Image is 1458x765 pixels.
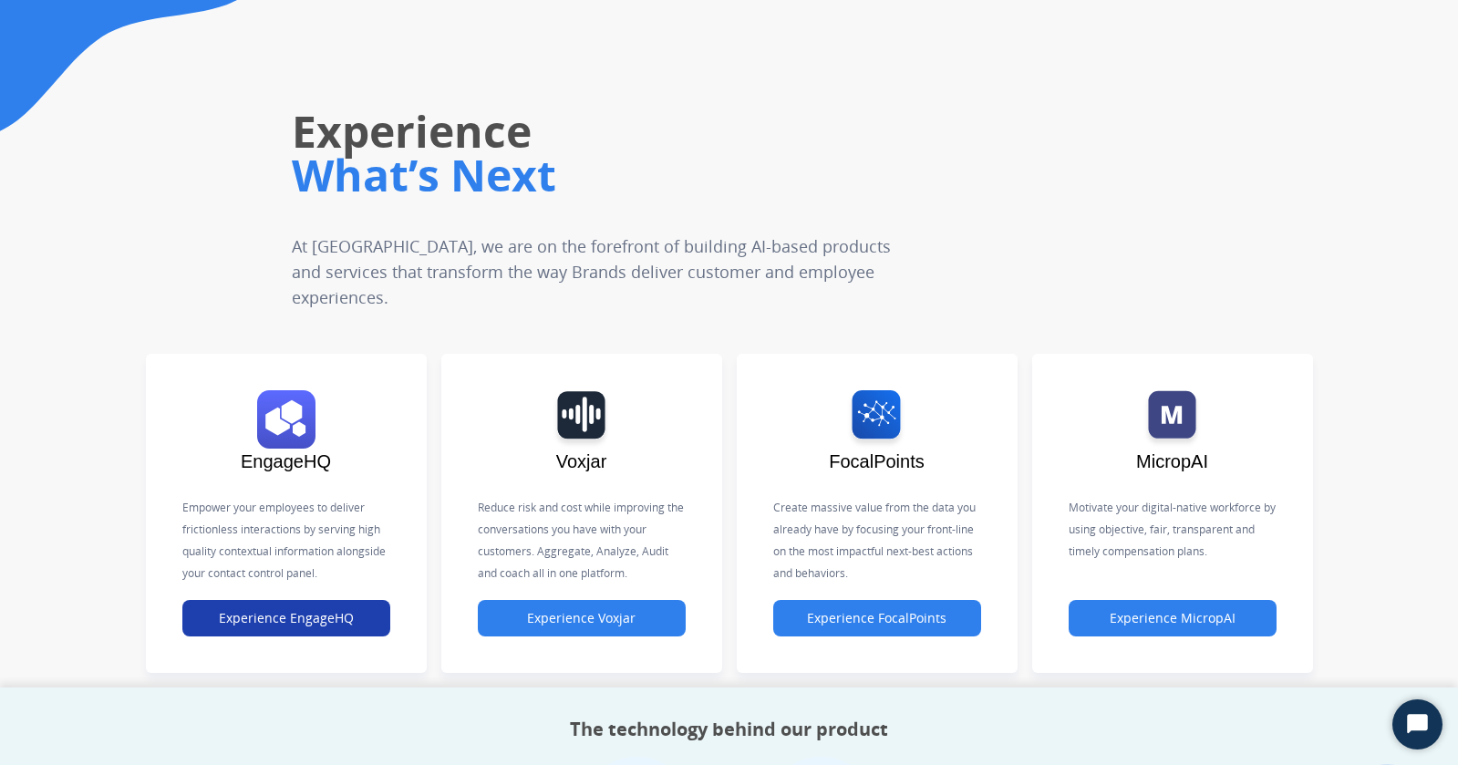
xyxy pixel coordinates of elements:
span: Voxjar [556,451,607,471]
p: Empower your employees to deliver frictionless interactions by serving high quality contextual in... [182,497,390,584]
a: Experience FocalPoints [773,611,981,626]
p: At [GEOGRAPHIC_DATA], we are on the forefront of building AI-based products and services that tra... [292,233,924,310]
a: Experience Voxjar [478,611,686,626]
p: Reduce risk and cost while improving the conversations you have with your customers. Aggregate, A... [478,497,686,584]
span: EngageHQ [241,451,331,471]
h2: The technology behind our product [570,717,888,742]
img: logo [782,390,972,449]
button: Experience FocalPoints [773,600,981,636]
button: Experience EngageHQ [182,600,390,636]
p: Create massive value from the data you already have by focusing your front-line on the most impac... [773,497,981,584]
img: logo [487,390,677,449]
img: logo [191,390,381,449]
span: MicropAI [1136,451,1208,471]
p: Motivate your digital-native workforce by using objective, fair, transparent and timely compensat... [1069,497,1277,563]
button: Experience MicropAI [1069,600,1277,636]
a: Experience EngageHQ [182,611,390,626]
button: Start Chat [1392,699,1442,749]
a: Experience MicropAI [1069,611,1277,626]
span: FocalPoints [829,451,925,471]
img: logo [1078,390,1267,449]
button: Experience Voxjar [478,600,686,636]
svg: Open Chat [1405,712,1431,738]
h1: What’s Next [292,146,1040,204]
h1: Experience [292,102,1040,160]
